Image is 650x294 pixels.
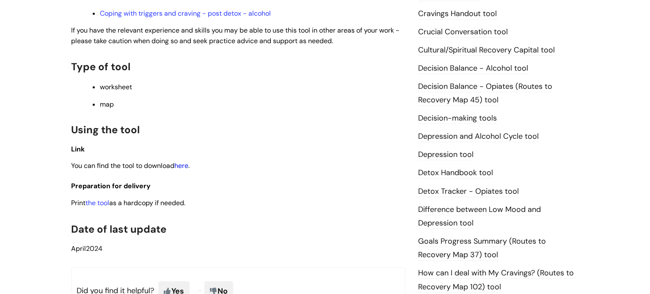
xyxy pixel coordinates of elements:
[418,149,474,160] a: Depression tool
[418,268,574,292] a: How can I deal with My Cravings? (Routes to Recovery Map 102) tool
[418,204,541,229] a: Difference between Low Mood and Depression tool
[174,161,188,170] a: here
[100,82,132,91] span: worksheet
[71,244,102,253] span: 2024
[71,161,190,170] span: You can find the tool to download .
[85,198,109,207] a: the tool
[418,168,493,179] a: Detox Handbook tool
[418,63,528,74] a: Decision Balance - Alcohol tool
[418,186,519,197] a: Detox Tracker - Opiates tool
[71,26,399,45] span: If you have the relevant experience and skills you may be able to use this tool in other areas of...
[71,123,140,136] span: Using the tool
[418,113,497,124] a: Decision-making tools
[418,27,508,38] a: Crucial Conversation tool
[100,9,271,18] a: Coping with triggers and craving - post detox - alcohol
[71,223,166,236] span: Date of last update
[418,8,497,19] a: Cravings Handout tool
[418,236,546,261] a: Goals Progress Summary (Routes to Recovery Map 37) tool
[85,198,185,207] span: as a hardcopy if needed.
[418,45,555,56] a: Cultural/Spiritual Recovery Capital tool
[71,198,85,207] span: Print
[71,60,130,73] span: Type of tool
[100,100,114,109] span: map
[71,145,85,154] span: Link
[71,244,86,253] span: April
[418,81,552,106] a: Decision Balance - Opiates (Routes to Recovery Map 45) tool
[71,181,151,190] span: Preparation for delivery
[418,131,539,142] a: Depression and Alcohol Cycle tool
